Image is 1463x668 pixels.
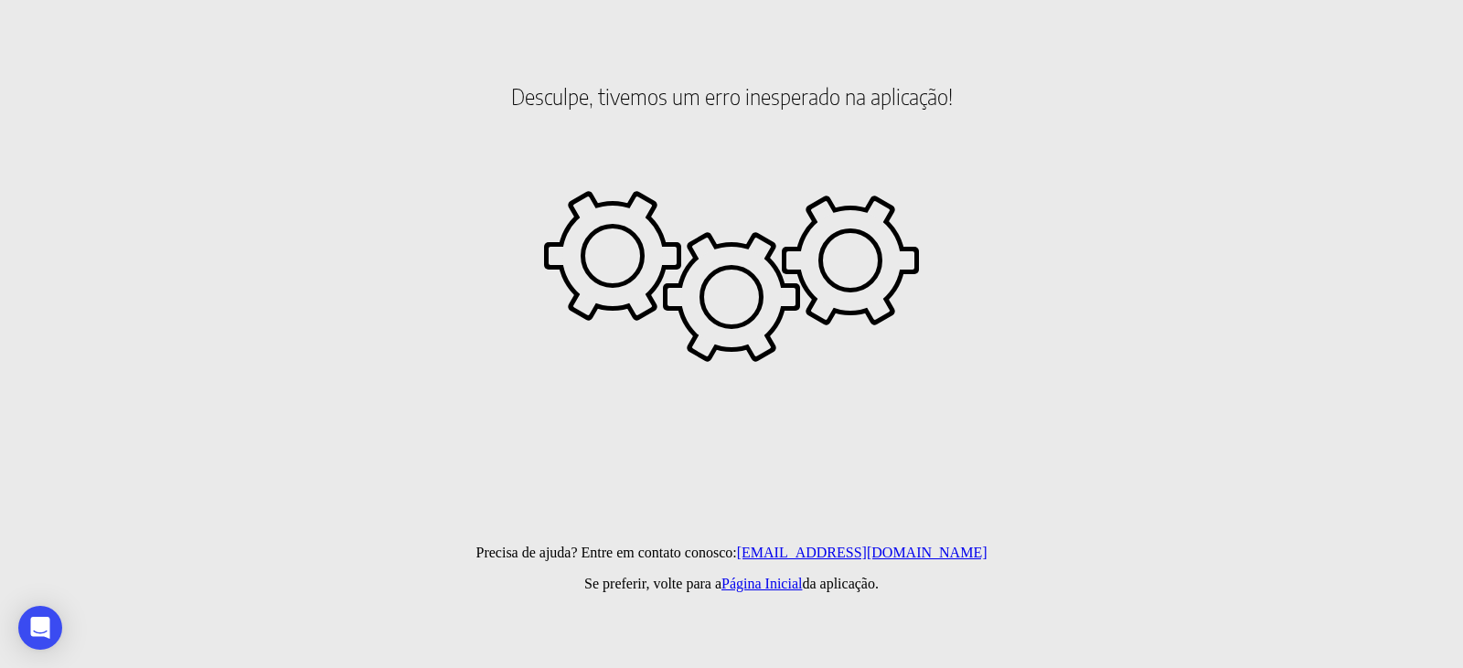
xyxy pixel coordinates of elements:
[721,576,802,591] a: Página Inicial
[7,576,1456,592] p: Se preferir, volte para a da aplicação.
[18,606,62,650] div: Open Intercom Messenger
[737,545,988,560] a: [EMAIL_ADDRESS][DOMAIN_NAME]
[7,18,1456,174] h2: Desculpe, tivemos um erro inesperado na aplicação!
[7,545,1456,561] p: Precisa de ajuda? Entre em contato conosco:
